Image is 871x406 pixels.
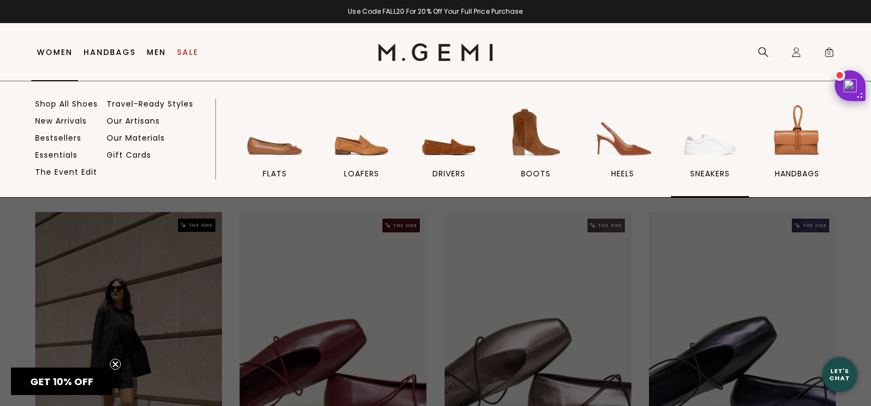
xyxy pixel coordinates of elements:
[30,375,93,388] span: GET 10% OFF
[418,102,480,163] img: drivers
[690,169,730,179] span: sneakers
[775,169,819,179] span: handbags
[432,169,465,179] span: drivers
[263,169,287,179] span: flats
[766,102,828,163] img: handbags
[11,368,112,395] div: GET 10% OFFClose teaser
[758,102,836,197] a: handbags
[409,102,487,197] a: drivers
[107,99,193,109] a: Travel-Ready Styles
[147,48,166,57] a: Men
[822,368,857,381] div: Let's Chat
[679,102,741,163] img: sneakers
[107,116,160,126] a: Our Artisans
[244,102,306,163] img: flats
[35,150,77,160] a: Essentials
[35,116,87,126] a: New Arrivals
[378,43,493,61] img: M.Gemi
[37,48,73,57] a: Women
[344,169,379,179] span: loafers
[323,102,401,197] a: loafers
[497,102,575,197] a: BOOTS
[35,167,97,177] a: The Event Edit
[331,102,392,163] img: loafers
[824,49,835,60] span: 0
[584,102,662,197] a: heels
[110,359,121,370] button: Close teaser
[84,48,136,57] a: Handbags
[611,169,634,179] span: heels
[671,102,749,197] a: sneakers
[35,133,81,143] a: Bestsellers
[35,99,98,109] a: Shop All Shoes
[236,102,314,197] a: flats
[107,133,165,143] a: Our Materials
[592,102,653,163] img: heels
[107,150,151,160] a: Gift Cards
[521,169,551,179] span: BOOTS
[505,102,567,163] img: BOOTS
[177,48,198,57] a: Sale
